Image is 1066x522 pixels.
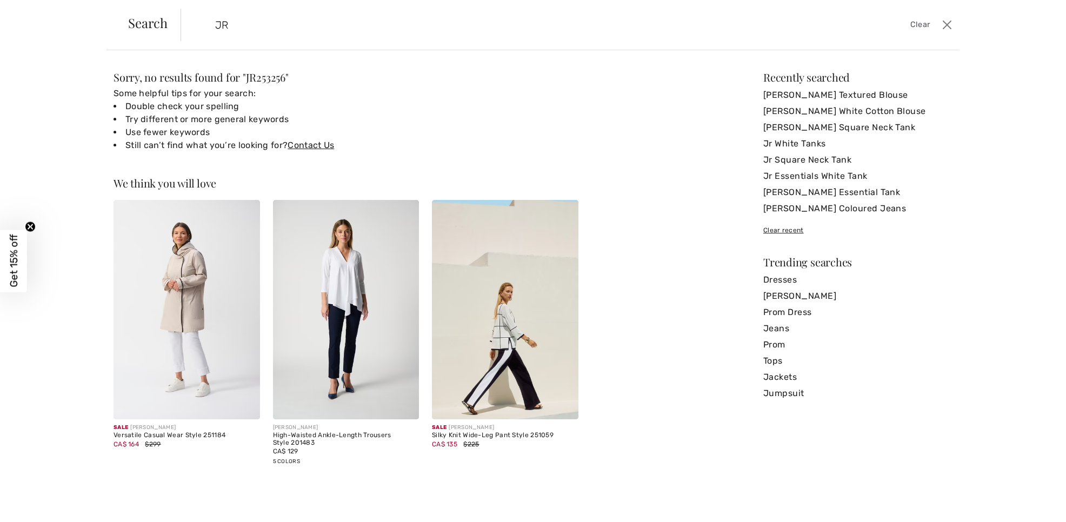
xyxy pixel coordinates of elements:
a: Tops [763,353,952,369]
li: Double check your spelling [114,100,737,113]
span: CA$ 164 [114,440,139,448]
span: Search [128,16,168,29]
a: Jr Square Neck Tank [763,152,952,168]
span: CA$ 135 [432,440,457,448]
span: Get 15% off [8,235,20,287]
span: CA$ 129 [273,447,298,455]
a: Jackets [763,369,952,385]
a: [PERSON_NAME] [763,288,952,304]
span: Sale [114,424,128,431]
li: Try different or more general keywords [114,113,737,126]
div: [PERSON_NAME] [432,424,578,432]
div: Silky Knit Wide-Leg Pant Style 251059 [432,432,578,439]
div: [PERSON_NAME] [114,424,260,432]
li: Still can’t find what you’re looking for? [114,139,737,152]
img: Versatile Casual Wear Style 251184. Moonstone/black [114,200,260,419]
span: Clear [910,19,930,31]
div: Trending searches [763,257,952,267]
img: High-Waisted Ankle-Length Trousers Style 201483. Black [273,200,419,419]
div: Versatile Casual Wear Style 251184 [114,432,260,439]
div: High-Waisted Ankle-Length Trousers Style 201483 [273,432,419,447]
div: Some helpful tips for your search: [114,87,737,152]
a: Jumpsuit [763,385,952,401]
button: Close [938,16,955,34]
input: TYPE TO SEARCH [207,9,756,41]
a: [PERSON_NAME] Textured Blouse [763,87,952,103]
span: Sale [432,424,447,431]
a: Prom Dress [763,304,952,320]
span: 5 Colors [273,458,300,465]
div: Sorry, no results found for " " [114,72,737,83]
span: $225 [463,440,479,448]
li: Use fewer keywords [114,126,737,139]
div: Clear recent [763,225,952,235]
button: Close teaser [25,222,36,232]
a: [PERSON_NAME] Coloured Jeans [763,200,952,217]
a: [PERSON_NAME] Square Neck Tank [763,119,952,136]
a: Jr Essentials White Tank [763,168,952,184]
a: Jr White Tanks [763,136,952,152]
span: $299 [145,440,161,448]
a: Dresses [763,272,952,288]
a: Jeans [763,320,952,337]
span: Chat [25,8,48,17]
a: [PERSON_NAME] Essential Tank [763,184,952,200]
a: Prom [763,337,952,353]
a: [PERSON_NAME] White Cotton Blouse [763,103,952,119]
img: Silky Knit Wide-Leg Pant Style 251059. Black/Vanilla [432,200,578,419]
span: We think you will love [114,176,216,190]
span: JR253256 [246,70,285,84]
div: [PERSON_NAME] [273,424,419,432]
a: Contact Us [288,140,334,150]
div: Recently searched [763,72,952,83]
